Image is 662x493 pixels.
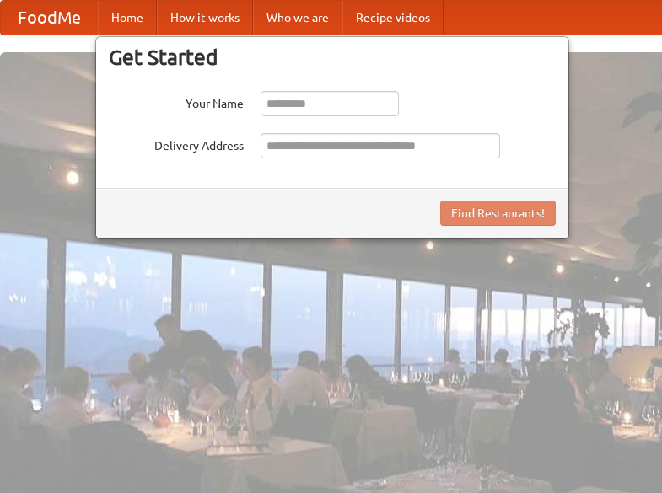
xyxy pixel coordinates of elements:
[109,45,556,70] h3: Get Started
[1,1,98,35] a: FoodMe
[253,1,342,35] a: Who we are
[157,1,253,35] a: How it works
[109,133,244,154] label: Delivery Address
[440,201,556,226] button: Find Restaurants!
[98,1,157,35] a: Home
[109,91,244,112] label: Your Name
[342,1,444,35] a: Recipe videos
